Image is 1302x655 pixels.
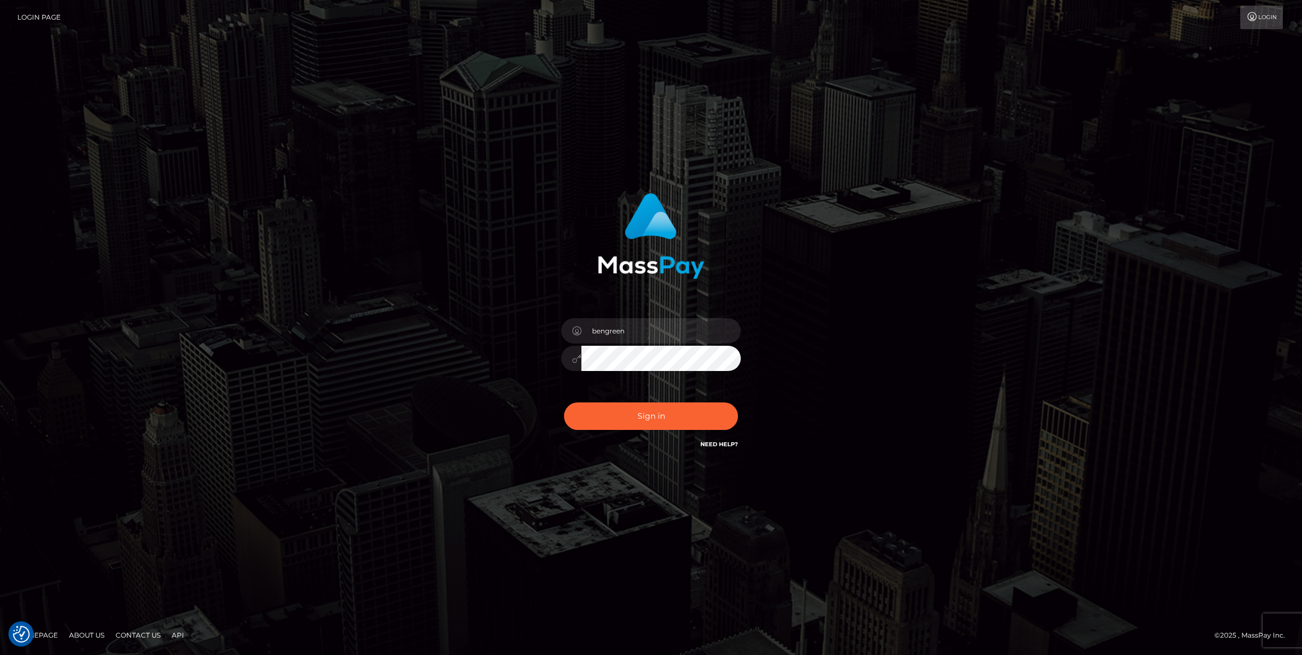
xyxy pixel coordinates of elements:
[700,441,738,448] a: Need Help?
[111,626,165,644] a: Contact Us
[17,6,61,29] a: Login Page
[167,626,189,644] a: API
[65,626,109,644] a: About Us
[598,193,704,279] img: MassPay Login
[1240,6,1283,29] a: Login
[12,626,62,644] a: Homepage
[564,402,738,430] button: Sign in
[1214,629,1294,642] div: © 2025 , MassPay Inc.
[581,318,741,343] input: Username...
[13,626,30,643] button: Consent Preferences
[13,626,30,643] img: Revisit consent button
